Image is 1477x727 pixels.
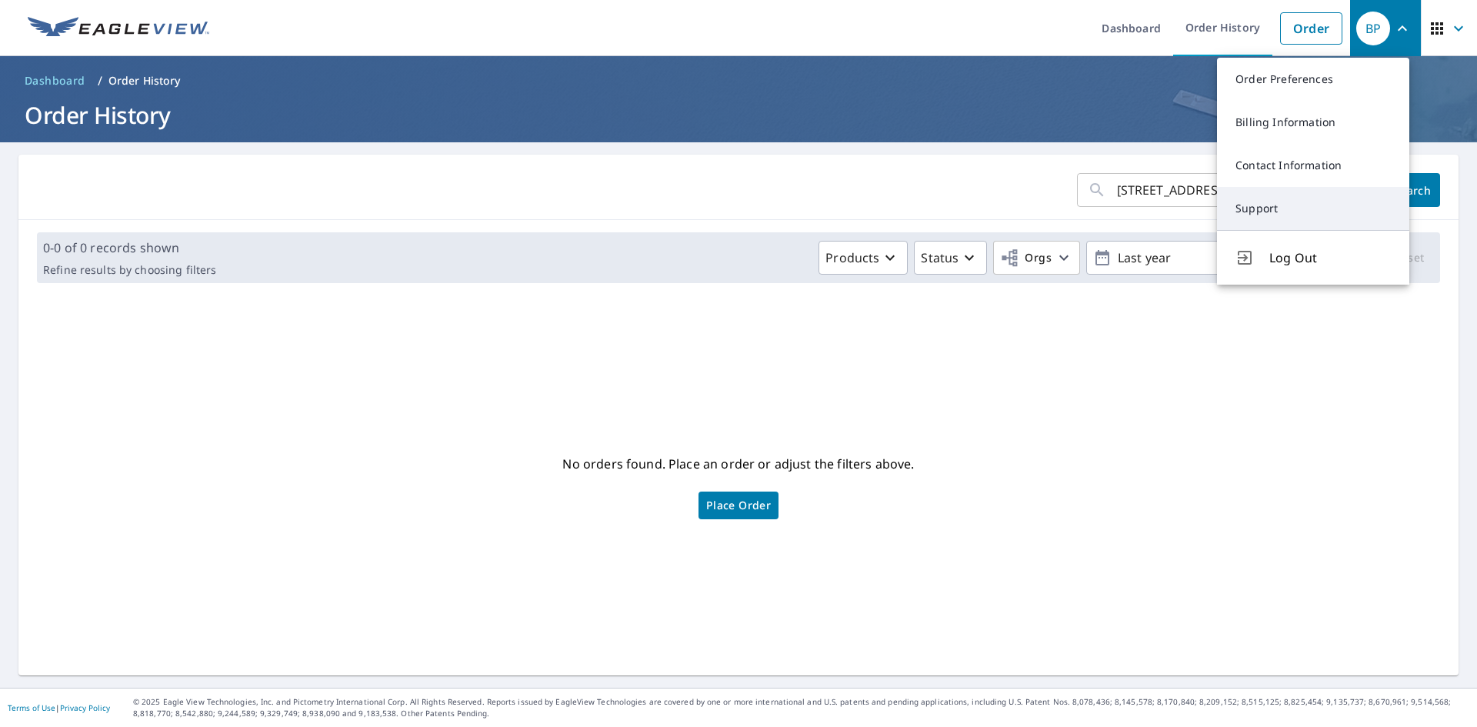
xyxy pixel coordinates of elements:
p: Refine results by choosing filters [43,263,216,277]
p: Status [921,248,959,267]
button: Orgs [993,241,1080,275]
a: Order [1280,12,1342,45]
p: © 2025 Eagle View Technologies, Inc. and Pictometry International Corp. All Rights Reserved. Repo... [133,696,1469,719]
p: Order History [108,73,181,88]
button: Search [1385,173,1440,207]
button: Last year [1086,241,1317,275]
button: Log Out [1217,230,1409,285]
a: Place Order [698,492,779,519]
div: BP [1356,12,1390,45]
a: Privacy Policy [60,702,110,713]
h1: Order History [18,99,1459,131]
input: Address, Report #, Claim ID, etc. [1117,168,1343,212]
a: Order Preferences [1217,58,1409,101]
span: Dashboard [25,73,85,88]
img: EV Logo [28,17,209,40]
span: Place Order [706,502,771,509]
span: Log Out [1269,248,1391,267]
span: Search [1397,183,1428,198]
a: Billing Information [1217,101,1409,144]
p: | [8,703,110,712]
p: No orders found. Place an order or adjust the filters above. [562,452,914,476]
p: Last year [1112,245,1292,272]
button: Products [819,241,908,275]
li: / [98,72,102,90]
a: Contact Information [1217,144,1409,187]
p: 0-0 of 0 records shown [43,238,216,257]
span: Orgs [1000,248,1052,268]
a: Dashboard [18,68,92,93]
a: Terms of Use [8,702,55,713]
nav: breadcrumb [18,68,1459,93]
a: Support [1217,187,1409,230]
button: Status [914,241,987,275]
p: Products [825,248,879,267]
